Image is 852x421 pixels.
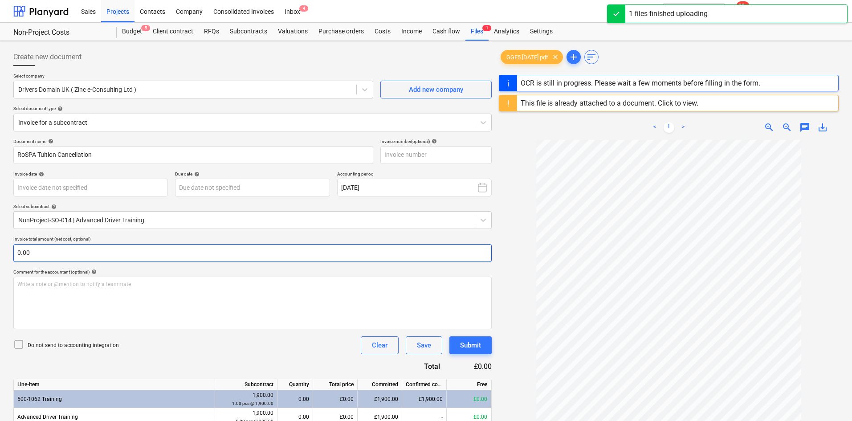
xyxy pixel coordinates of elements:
[199,23,224,41] a: RFQs
[406,336,442,354] button: Save
[465,23,489,41] div: Files
[313,390,358,408] div: £0.00
[313,23,369,41] a: Purchase orders
[380,146,492,164] input: Invoice number
[678,122,689,133] a: Next page
[13,179,168,196] input: Invoice date not specified
[313,379,358,390] div: Total price
[117,23,147,41] div: Budget
[369,23,396,41] a: Costs
[14,379,215,390] div: Line-item
[380,139,492,144] div: Invoice number (optional)
[13,73,373,81] p: Select company
[409,84,463,95] div: Add new company
[13,146,373,164] input: Document name
[175,171,330,177] div: Due date
[232,401,273,406] small: 1.00 pcs @ 1,900.00
[224,23,273,41] a: Subcontracts
[449,336,492,354] button: Submit
[46,139,53,144] span: help
[402,390,447,408] div: £1,900.00
[117,23,147,41] a: Budget5
[427,23,465,41] a: Cash flow
[13,28,106,37] div: Non-Project Costs
[37,172,44,177] span: help
[817,122,828,133] span: save_alt
[13,269,492,275] div: Comment for the accountant (optional)
[521,99,698,107] div: This file is already attached to a document. Click to view.
[13,52,82,62] span: Create new document
[376,361,454,372] div: Total
[568,52,579,62] span: add
[17,414,78,420] span: Advanced Driver Training
[175,179,330,196] input: Due date not specified
[501,50,563,64] div: GGE5 [DATE].pdf
[13,244,492,262] input: Invoice total amount (net cost, optional)
[460,339,481,351] div: Submit
[489,23,525,41] a: Analytics
[28,342,119,349] p: Do not send to accounting integration
[219,391,273,408] div: 1,900.00
[454,361,492,372] div: £0.00
[49,204,57,209] span: help
[550,52,561,62] span: clear
[13,171,168,177] div: Invoice date
[649,122,660,133] a: Previous page
[13,106,492,111] div: Select document type
[273,23,313,41] a: Valuations
[141,25,150,31] span: 5
[90,269,97,274] span: help
[337,179,492,196] button: [DATE]
[447,390,491,408] div: £0.00
[281,390,309,408] div: 0.00
[372,339,387,351] div: Clear
[525,23,558,41] a: Settings
[402,379,447,390] div: Confirmed costs
[147,23,199,41] a: Client contract
[358,379,402,390] div: Committed
[192,172,200,177] span: help
[215,379,277,390] div: Subcontract
[799,122,810,133] span: chat
[17,396,62,402] span: 500-1062 Training
[465,23,489,41] a: Files1
[664,122,674,133] a: Page 1 is your current page
[277,379,313,390] div: Quantity
[358,390,402,408] div: £1,900.00
[417,339,431,351] div: Save
[521,79,760,87] div: OCR is still in progress. Please wait a few moments before filling in the form.
[13,236,492,244] p: Invoice total amount (net cost, optional)
[396,23,427,41] a: Income
[13,204,492,209] div: Select subcontract
[764,122,775,133] span: zoom_in
[430,139,437,144] span: help
[482,25,491,31] span: 1
[447,379,491,390] div: Free
[782,122,792,133] span: zoom_out
[586,52,597,62] span: sort
[337,171,492,179] p: Accounting period
[629,8,708,19] div: 1 files finished uploading
[56,106,63,111] span: help
[807,378,852,421] iframe: Chat Widget
[501,54,554,61] span: GGE5 [DATE].pdf
[13,139,373,144] div: Document name
[299,5,308,12] span: 4
[361,336,399,354] button: Clear
[380,81,492,98] button: Add new company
